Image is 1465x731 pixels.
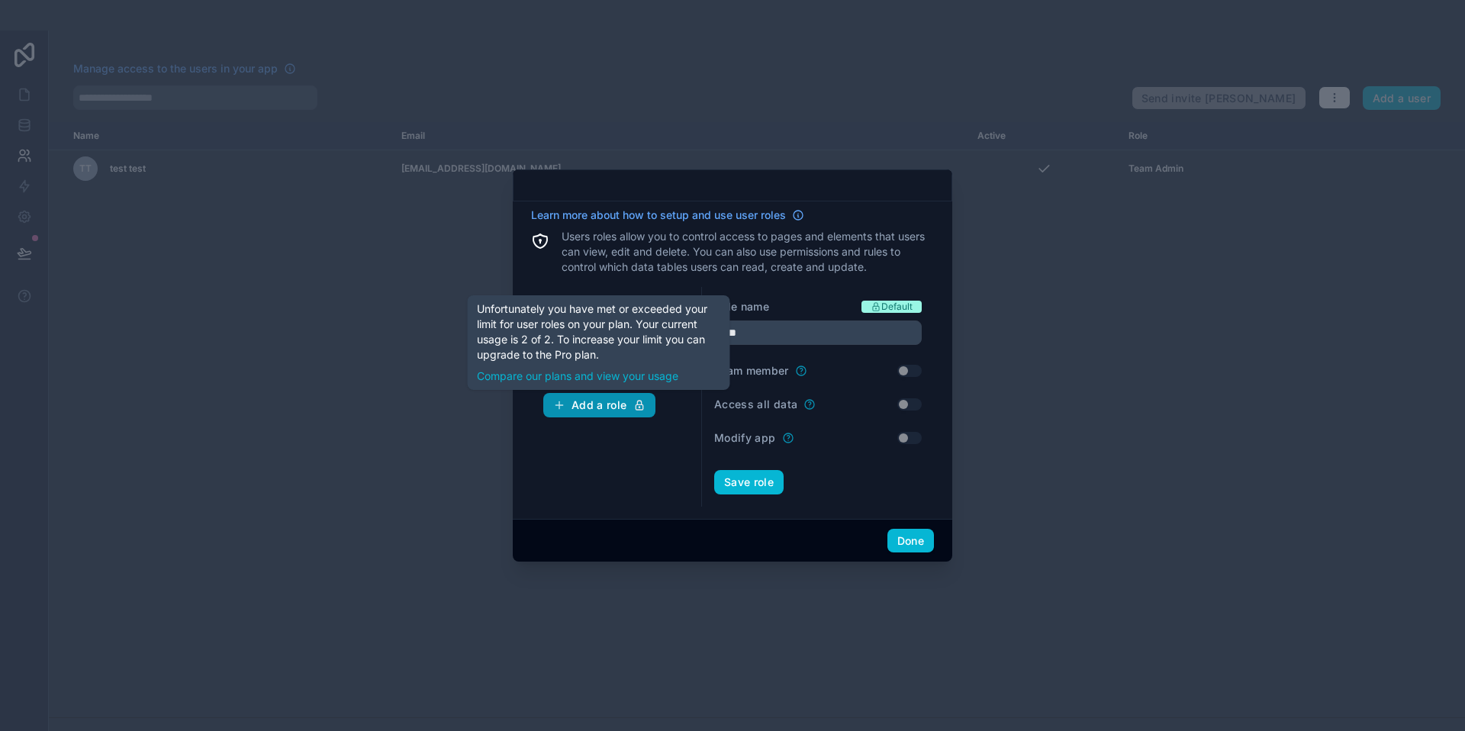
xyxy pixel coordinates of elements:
p: Users roles allow you to control access to pages and elements that users can view, edit and delet... [562,229,934,275]
label: Role name [714,299,769,314]
span: Learn more about how to setup and use user roles [531,208,786,223]
button: Add a role [543,393,655,417]
button: Done [887,529,934,553]
button: Save role [714,470,784,494]
div: Add a role [553,398,646,412]
div: Unfortunately you have met or exceeded your limit for user roles on your plan. Your current usage... [477,301,721,384]
a: Learn more about how to setup and use user roles [531,208,804,223]
a: Compare our plans and view your usage [477,369,721,384]
span: Default [881,301,913,313]
label: Modify app [714,430,776,446]
label: Team member [714,363,789,378]
label: Access all data [714,397,797,412]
